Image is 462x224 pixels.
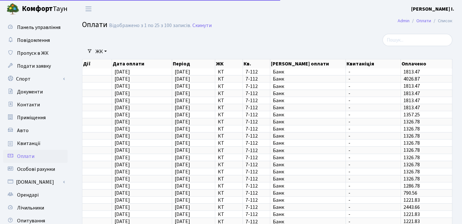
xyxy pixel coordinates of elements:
a: [DOMAIN_NAME] [3,176,68,189]
span: - [348,112,398,117]
span: КТ [218,183,240,189]
span: КТ [218,176,240,181]
span: 1326.78 [403,118,420,125]
span: [DATE] [115,90,130,97]
span: 7-112 [245,91,267,96]
b: [PERSON_NAME] І. [411,5,454,13]
span: 7-112 [245,84,267,89]
a: Квитанції [3,137,68,150]
span: [DATE] [175,75,190,83]
span: Банк [273,148,343,153]
span: - [348,212,398,217]
span: КТ [218,162,240,167]
span: - [348,98,398,103]
span: Банк [273,119,343,124]
span: Панель управління [17,24,60,31]
span: Банк [273,112,343,117]
th: Дата оплати [112,59,172,68]
th: Дії [82,59,112,68]
span: - [348,126,398,131]
span: - [348,198,398,203]
span: 1357.25 [403,111,420,118]
span: [DATE] [115,190,130,197]
span: [DATE] [175,111,190,118]
span: [DATE] [175,190,190,197]
span: 7-112 [245,141,267,146]
a: Скинути [192,23,212,29]
span: 790.56 [403,190,417,197]
span: 7-112 [245,98,267,103]
th: ЖК [215,59,243,68]
span: 1221.83 [403,197,420,204]
span: Квитанції [17,140,41,147]
span: [DATE] [175,104,190,111]
span: [DATE] [115,132,130,140]
span: Лічильники [17,204,44,211]
span: [DATE] [115,182,130,190]
span: - [348,84,398,89]
input: Пошук... [383,34,452,46]
span: КТ [218,133,240,139]
span: КТ [218,105,240,110]
span: - [348,119,398,124]
li: Список [431,17,452,24]
span: Банк [273,133,343,139]
span: - [348,162,398,167]
a: Admin [398,17,410,24]
span: 2443.66 [403,204,420,211]
span: Банк [273,190,343,196]
span: 7-112 [245,162,267,167]
span: Таун [22,4,68,15]
span: [DATE] [175,197,190,204]
span: [DATE] [175,204,190,211]
span: - [348,190,398,196]
div: Відображено з 1 по 25 з 100 записів. [109,23,191,29]
a: Приміщення [3,111,68,124]
a: Документи [3,85,68,98]
span: [DATE] [175,182,190,190]
a: Пропуск в ЖК [3,47,68,60]
span: [DATE] [115,154,130,161]
span: КТ [218,148,240,153]
a: Спорт [3,73,68,85]
span: 1326.78 [403,132,420,140]
button: Переключити навігацію [80,4,97,14]
span: 7-112 [245,155,267,160]
span: Банк [273,205,343,210]
span: [DATE] [175,154,190,161]
span: 7-112 [245,176,267,181]
span: КТ [218,119,240,124]
span: Банк [273,198,343,203]
span: - [348,105,398,110]
span: 7-112 [245,148,267,153]
span: Банк [273,91,343,96]
span: 7-112 [245,183,267,189]
a: Панель управління [3,21,68,34]
span: КТ [218,84,240,89]
span: 1813.47 [403,83,420,90]
span: Банк [273,105,343,110]
span: 7-112 [245,190,267,196]
span: 7-112 [245,198,267,203]
span: 7-112 [245,112,267,117]
span: КТ [218,205,240,210]
span: [DATE] [115,118,130,125]
a: Оплати [3,150,68,163]
span: 7-112 [245,105,267,110]
span: Банк [273,69,343,74]
span: 1326.78 [403,175,420,182]
span: [DATE] [115,75,130,83]
span: - [348,205,398,210]
span: Подати заявку [17,63,51,70]
span: 7-112 [245,126,267,131]
a: Подати заявку [3,60,68,73]
span: [DATE] [115,125,130,132]
span: Банк [273,176,343,181]
span: - [348,76,398,82]
span: КТ [218,69,240,74]
span: Банк [273,212,343,217]
th: Кв. [243,59,270,68]
span: КТ [218,76,240,82]
span: 1813.47 [403,97,420,104]
span: Оплати [17,153,34,160]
